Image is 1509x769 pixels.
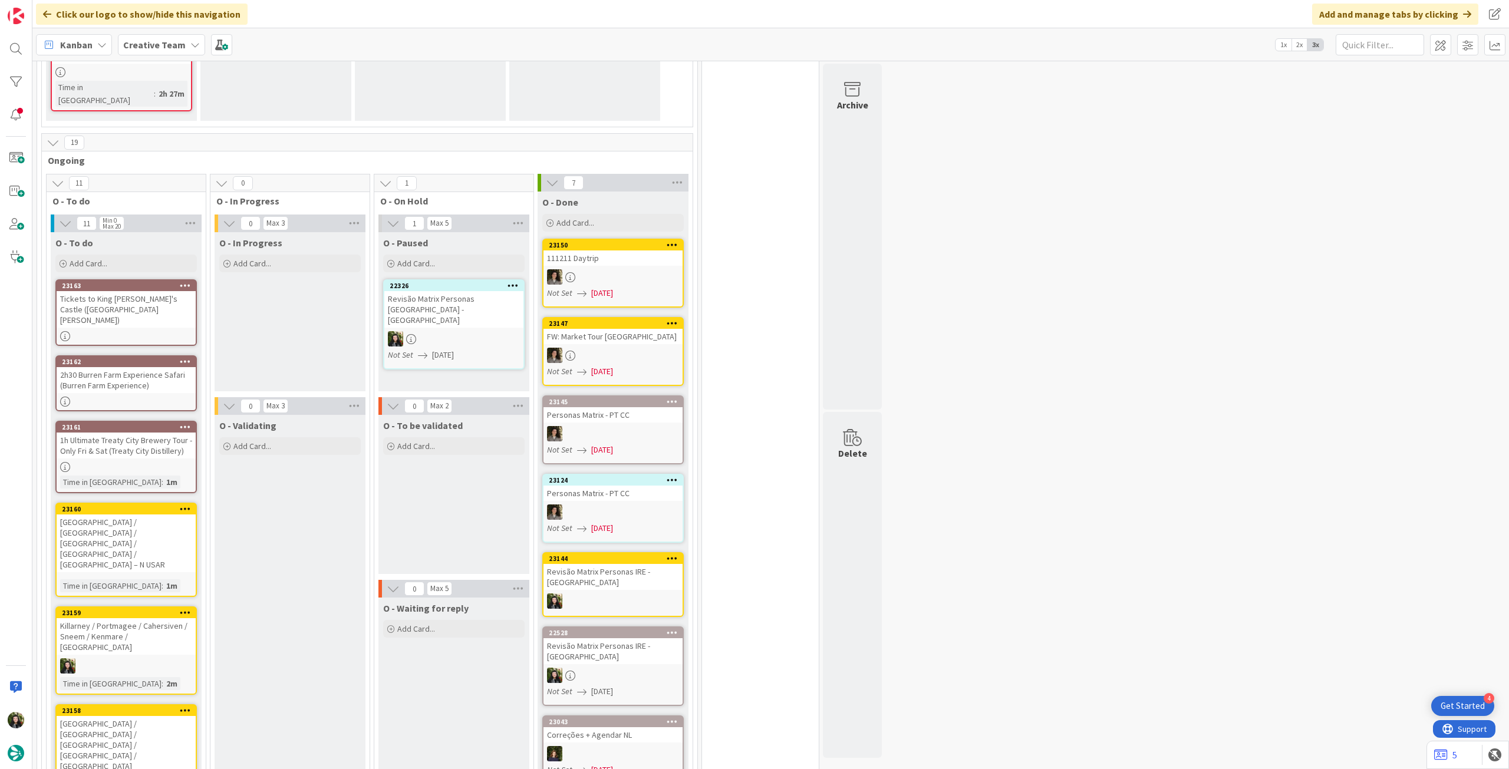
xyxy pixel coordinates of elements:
div: Delete [838,446,867,460]
div: Time in [GEOGRAPHIC_DATA] [60,476,162,489]
span: : [162,677,163,690]
span: 0 [404,399,424,413]
div: 231611h Ultimate Treaty City Brewery Tour - Only Fri & Sat (Treaty City Distillery) [57,422,196,458]
span: 3x [1307,39,1323,51]
a: 23124Personas Matrix - PT CCMSNot Set[DATE] [542,474,684,543]
div: 23124 [543,475,683,486]
span: [DATE] [591,365,613,378]
div: 23161 [57,422,196,433]
img: MC [547,746,562,761]
span: Add Card... [233,441,271,451]
span: Add Card... [397,623,435,634]
div: Open Get Started checklist, remaining modules: 4 [1431,696,1494,716]
div: 23163Tickets to King [PERSON_NAME]'s Castle ([GEOGRAPHIC_DATA][PERSON_NAME]) [57,280,196,328]
img: BC [547,668,562,683]
span: O - To do [55,237,93,249]
b: Creative Team [123,39,186,51]
div: BC [543,593,683,609]
img: MS [547,426,562,441]
div: 23150111211 Daytrip [543,240,683,266]
div: Max 3 [266,220,285,226]
a: 23150111211 DaytripMSNot Set[DATE] [542,239,684,308]
div: 23043 [549,718,683,726]
span: [DATE] [591,522,613,534]
div: 23124Personas Matrix - PT CC [543,475,683,501]
div: 23158 [57,705,196,716]
span: Ongoing [48,154,678,166]
span: 2x [1291,39,1307,51]
a: 23159Killarney / Portmagee / Cahersiven / Sneem / Kenmare / [GEOGRAPHIC_DATA]BCTime in [GEOGRAPHI... [55,606,197,695]
span: [DATE] [591,444,613,456]
div: BC [57,658,196,674]
div: 2h 27m [156,87,187,100]
a: 23163Tickets to King [PERSON_NAME]'s Castle ([GEOGRAPHIC_DATA][PERSON_NAME]) [55,279,197,346]
span: 11 [69,176,89,190]
div: 23158 [62,707,196,715]
div: MS [543,426,683,441]
div: 1m [163,579,180,592]
div: Max 5 [430,220,449,226]
i: Not Set [547,686,572,697]
span: Add Card... [70,258,107,269]
div: Archive [837,98,868,112]
a: 23147FW: Market Tour [GEOGRAPHIC_DATA]MSNot Set[DATE] [542,317,684,386]
div: 2h30 Burren Farm Experience Safari (Burren Farm Experience) [57,367,196,393]
div: 23144Revisão Matrix Personas IRE - [GEOGRAPHIC_DATA] [543,553,683,590]
a: 22326Revisão Matrix Personas [GEOGRAPHIC_DATA] - [GEOGRAPHIC_DATA]BCNot Set[DATE] [383,279,525,369]
div: Get Started [1441,700,1485,712]
div: Min 0 [103,217,117,223]
a: 23160[GEOGRAPHIC_DATA] / [GEOGRAPHIC_DATA] / [GEOGRAPHIC_DATA] / [GEOGRAPHIC_DATA] / [GEOGRAPHIC_... [55,503,197,597]
div: 4 [1484,693,1494,704]
div: Killarney / Portmagee / Cahersiven / Sneem / Kenmare / [GEOGRAPHIC_DATA] [57,618,196,655]
span: 1 [397,176,417,190]
span: 0 [240,399,261,413]
div: 22326 [390,282,523,290]
span: [DATE] [591,287,613,299]
div: Revisão Matrix Personas IRE - [GEOGRAPHIC_DATA] [543,564,683,590]
span: [DATE] [432,349,454,361]
div: Max 20 [103,223,121,229]
div: 23144 [543,553,683,564]
div: 23147 [549,319,683,328]
div: 23159 [57,608,196,618]
div: 23043Correções + Agendar NL [543,717,683,742]
span: O - To do [52,195,191,207]
span: Add Card... [233,258,271,269]
img: BC [60,658,75,674]
img: BC [547,593,562,609]
div: 23162 [57,357,196,367]
a: €€ - The Folly - 109578Time in [GEOGRAPHIC_DATA]:2h 27m [51,37,192,111]
div: 23163 [57,280,196,291]
a: 231611h Ultimate Treaty City Brewery Tour - Only Fri & Sat (Treaty City Distillery)Time in [GEOGR... [55,421,197,493]
i: Not Set [547,523,572,533]
div: 23160 [62,505,196,513]
div: MS [543,269,683,285]
span: Kanban [60,38,93,52]
div: Time in [GEOGRAPHIC_DATA] [55,81,154,107]
img: MS [547,269,562,285]
div: Max 3 [266,403,285,409]
i: Not Set [388,349,413,360]
div: 23161 [62,423,196,431]
div: MC [543,746,683,761]
div: 23162 [62,358,196,366]
img: BC [8,712,24,728]
span: O - Validating [219,420,276,431]
span: : [162,579,163,592]
div: 1m [163,476,180,489]
div: Time in [GEOGRAPHIC_DATA] [60,579,162,592]
div: 23145Personas Matrix - PT CC [543,397,683,423]
img: MS [547,504,562,520]
div: 1h Ultimate Treaty City Brewery Tour - Only Fri & Sat (Treaty City Distillery) [57,433,196,458]
span: 11 [77,216,97,230]
div: 22528 [549,629,683,637]
div: 22326Revisão Matrix Personas [GEOGRAPHIC_DATA] - [GEOGRAPHIC_DATA] [384,280,523,328]
div: Time in [GEOGRAPHIC_DATA] [60,677,162,690]
div: 23145 [549,398,683,406]
span: : [162,476,163,489]
i: Not Set [547,366,572,377]
div: 23124 [549,476,683,484]
div: Add and manage tabs by clicking [1312,4,1478,25]
div: 23150 [549,241,683,249]
div: 23043 [543,717,683,727]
